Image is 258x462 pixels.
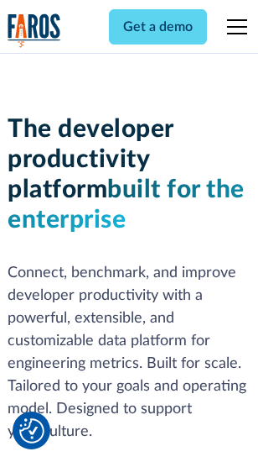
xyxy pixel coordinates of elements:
[8,262,250,444] p: Connect, benchmark, and improve developer productivity with a powerful, extensible, and customiza...
[8,114,250,235] h1: The developer productivity platform
[8,13,61,48] a: home
[8,177,245,233] span: built for the enterprise
[19,418,44,444] button: Cookie Settings
[109,9,207,45] a: Get a demo
[217,7,250,47] div: menu
[19,418,44,444] img: Revisit consent button
[8,13,61,48] img: Logo of the analytics and reporting company Faros.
